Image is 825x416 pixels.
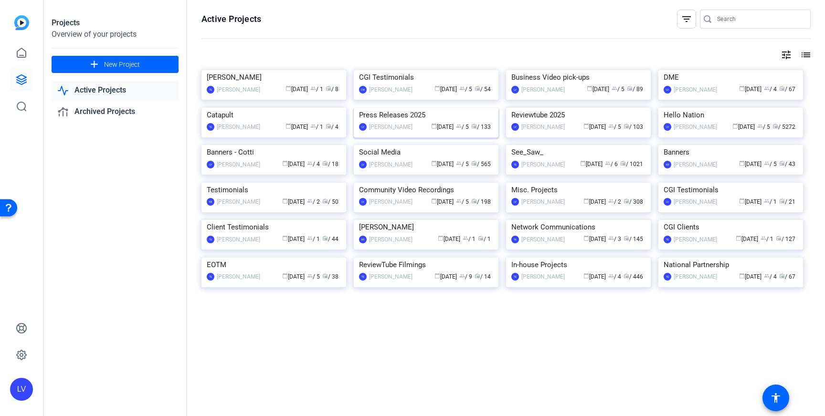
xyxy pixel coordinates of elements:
span: group [764,198,770,204]
div: TE [664,273,671,281]
div: [PERSON_NAME] [521,160,565,169]
span: [DATE] [583,236,606,242]
span: / 9 [459,273,472,280]
span: / 67 [779,273,795,280]
span: [DATE] [438,236,460,242]
span: / 5 [764,161,777,167]
span: / 8 [326,86,338,93]
span: / 1 [478,236,491,242]
div: RR [359,236,367,243]
div: ReviewTube Filmings [359,258,493,272]
span: calendar_today [739,273,745,279]
span: calendar_today [583,198,589,204]
div: In-house Projects [511,258,645,272]
span: group [456,198,462,204]
span: / 2 [608,198,621,205]
button: New Project [52,56,179,73]
span: radio [322,198,328,204]
span: / 127 [776,236,795,242]
div: TE [207,236,214,243]
span: calendar_today [282,235,288,241]
div: TE [511,273,519,281]
div: [PERSON_NAME] [521,235,565,244]
span: calendar_today [282,160,288,166]
span: calendar_today [282,273,288,279]
div: CGI Testimonials [359,70,493,84]
span: calendar_today [583,123,589,129]
span: / 21 [779,198,795,205]
div: Hello Nation [664,108,798,122]
span: radio [478,235,484,241]
div: [PERSON_NAME] [674,235,717,244]
div: [PERSON_NAME] [674,272,717,281]
div: [PERSON_NAME] [521,122,565,132]
span: [DATE] [431,198,454,205]
div: [PERSON_NAME] [369,197,412,207]
span: [DATE] [434,86,457,93]
div: LV [511,198,519,206]
span: group [608,198,614,204]
mat-icon: list [799,49,811,61]
span: group [307,160,313,166]
span: calendar_today [286,123,291,129]
span: group [459,273,465,279]
div: Overview of your projects [52,29,179,40]
div: [PERSON_NAME] [674,85,717,94]
span: calendar_today [587,85,592,91]
div: National Partnership [664,258,798,272]
span: radio [475,85,480,91]
span: / 54 [475,86,491,93]
span: radio [776,235,782,241]
span: calendar_today [732,123,738,129]
span: / 38 [322,273,338,280]
span: / 103 [624,124,643,130]
div: KB [664,161,671,168]
span: calendar_today [282,198,288,204]
div: [PERSON_NAME] [217,85,260,94]
span: [DATE] [732,124,755,130]
span: group [307,273,313,279]
span: calendar_today [438,235,444,241]
div: LV [511,123,519,131]
span: radio [779,160,785,166]
div: Testimonials [207,183,341,197]
mat-icon: filter_list [681,13,692,25]
span: [DATE] [282,198,305,205]
div: [PERSON_NAME] [521,272,565,281]
span: / 4 [764,273,777,280]
span: [DATE] [739,273,762,280]
span: / 4 [326,124,338,130]
span: [DATE] [580,161,603,167]
span: group [307,235,313,241]
div: TE [207,86,214,94]
div: Misc. Projects [511,183,645,197]
span: / 5 [459,86,472,93]
span: / 5 [612,86,624,93]
div: LV [359,198,367,206]
span: / 5272 [772,124,795,130]
span: [DATE] [286,86,308,93]
span: / 5 [456,124,469,130]
span: group [463,235,468,241]
div: Banners - Cotti [207,145,341,159]
span: group [757,123,763,129]
span: [DATE] [434,273,457,280]
span: radio [471,160,477,166]
span: / 5 [456,198,469,205]
span: radio [779,85,785,91]
mat-icon: tune [781,49,792,61]
div: Banners [664,145,798,159]
span: group [608,235,614,241]
span: radio [779,198,785,204]
span: New Project [104,60,140,70]
span: group [612,85,617,91]
div: Community Video Recordings [359,183,493,197]
span: calendar_today [431,160,437,166]
span: calendar_today [583,235,589,241]
span: calendar_today [434,85,440,91]
span: / 2 [307,198,320,205]
span: [DATE] [739,198,762,205]
span: / 133 [471,124,491,130]
span: group [310,85,316,91]
span: group [459,85,465,91]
